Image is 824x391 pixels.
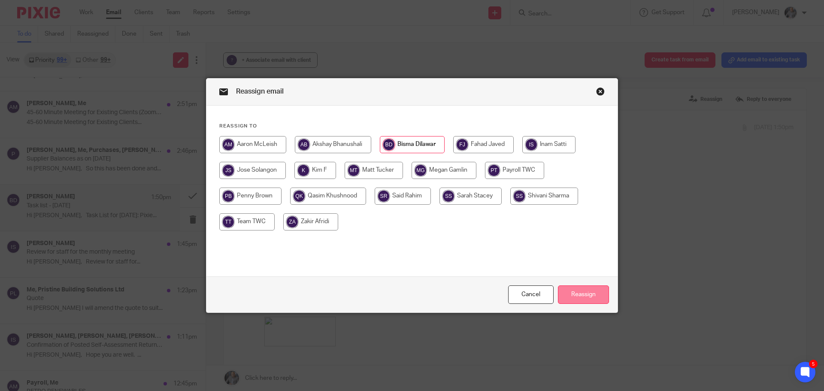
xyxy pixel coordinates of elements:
[809,360,818,368] div: 5
[596,87,605,96] div: Close this dialog window
[508,285,554,304] div: Close this dialog window
[558,285,609,304] button: Reassign
[236,88,284,95] span: Reassign email
[219,123,605,130] h4: Reassign to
